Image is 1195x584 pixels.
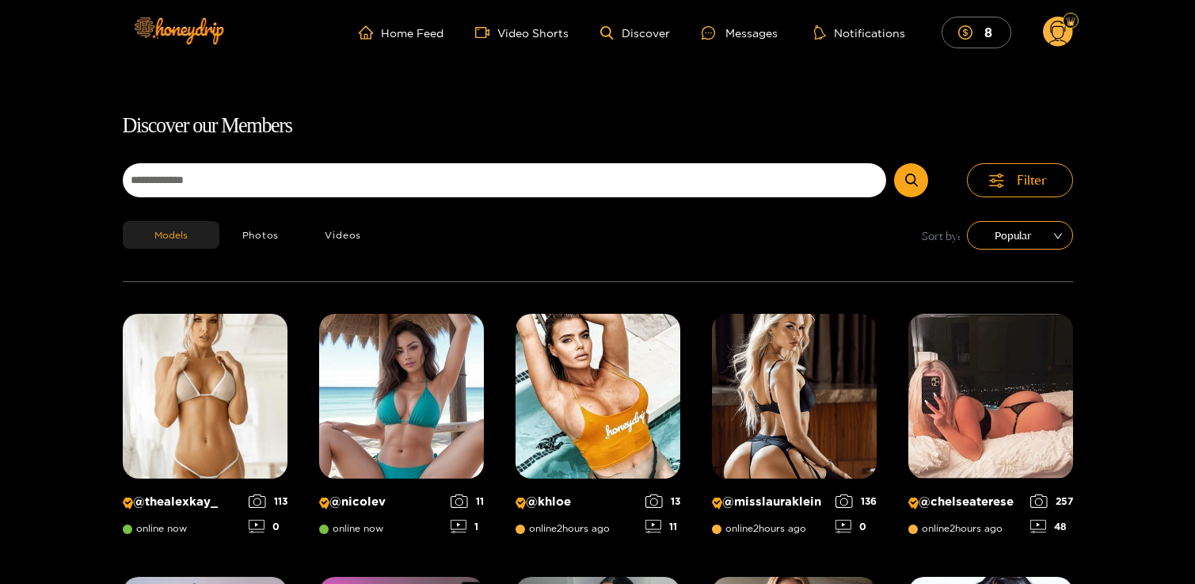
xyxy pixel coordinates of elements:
div: 13 [645,494,680,508]
div: 11 [645,520,680,533]
div: 113 [249,494,287,508]
p: @ chelseaterese [908,494,1022,510]
span: online 2 hours ago [516,523,610,534]
a: Creator Profile Image: chelseaterese@chelseatereseonline2hours ago25748 [908,314,1073,545]
button: Notifications [809,25,910,40]
span: online 2 hours ago [712,523,806,534]
span: Filter [1017,171,1047,189]
div: 0 [835,520,877,533]
a: Creator Profile Image: khloe@khloeonline2hours ago1311 [516,314,680,545]
a: Video Shorts [475,25,569,40]
img: Creator Profile Image: chelseaterese [908,314,1073,479]
p: @ nicolev [319,494,443,510]
span: online now [123,523,187,534]
button: Filter [967,163,1073,197]
p: @ thealexkay_ [123,494,241,510]
img: Creator Profile Image: khloe [516,314,680,479]
button: Submit Search [894,163,928,197]
div: 48 [1030,520,1073,533]
img: Creator Profile Image: misslauraklein [712,314,877,479]
div: sort [967,221,1073,250]
a: Creator Profile Image: thealexkay_@thealexkay_online now1130 [123,314,287,545]
span: Sort by: [922,227,961,245]
span: online now [319,523,383,534]
div: 136 [835,494,877,508]
h1: Discover our Members [123,109,1073,143]
p: @ misslauraklein [712,494,828,510]
span: Popular [979,223,1061,247]
div: 0 [249,520,287,533]
img: Creator Profile Image: nicolev [319,314,484,479]
div: 257 [1030,494,1073,508]
button: Photos [219,221,303,249]
a: Home Feed [359,25,443,40]
div: Messages [702,24,778,42]
img: Fan Level [1066,17,1075,26]
button: 8 [942,17,1011,48]
button: Models [123,221,219,249]
div: 1 [451,520,484,533]
span: video-camera [475,25,497,40]
div: 11 [451,494,484,508]
a: Creator Profile Image: nicolev@nicolevonline now111 [319,314,484,545]
span: online 2 hours ago [908,523,1003,534]
span: home [359,25,381,40]
img: Creator Profile Image: thealexkay_ [123,314,287,479]
a: Creator Profile Image: misslauraklein@misslaurakleinonline2hours ago1360 [712,314,877,545]
a: Discover [600,26,669,40]
p: @ khloe [516,494,637,510]
mark: 8 [982,24,995,40]
button: Videos [302,221,384,249]
span: dollar [958,25,980,40]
